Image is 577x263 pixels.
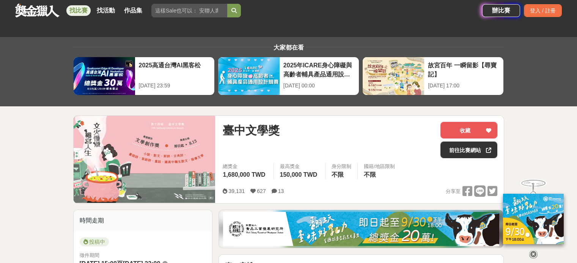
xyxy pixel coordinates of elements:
div: [DATE] 17:00 [428,82,500,90]
a: 辦比賽 [482,4,520,17]
span: 不限 [364,171,376,178]
span: 總獎金 [223,163,267,170]
div: [DATE] 00:00 [283,82,355,90]
span: 150,000 TWD [280,171,318,178]
a: 找比賽 [66,5,91,16]
span: 徵件期間 [80,252,99,258]
span: 13 [278,188,284,194]
span: 最高獎金 [280,163,319,170]
span: 不限 [332,171,344,178]
a: 故宮百年 一瞬留影【尋寶記】[DATE] 17:00 [362,57,504,95]
div: 時間走期 [74,210,212,231]
a: 2025高通台灣AI黑客松[DATE] 23:59 [73,57,215,95]
button: 收藏 [440,122,497,139]
div: 2025年ICARE身心障礙與高齡者輔具產品通用設計競賽 [283,61,355,78]
span: 39,131 [228,188,245,194]
div: 故宮百年 一瞬留影【尋寶記】 [428,61,500,78]
div: 登入 / 註冊 [524,4,562,17]
a: 找活動 [94,5,118,16]
div: 國籍/地區限制 [364,163,395,170]
img: b0ef2173-5a9d-47ad-b0e3-de335e335c0a.jpg [223,212,499,246]
a: 前往比賽網站 [440,142,497,158]
span: 分享至 [446,186,461,197]
div: 2025高通台灣AI黑客松 [139,61,211,78]
div: [DATE] 23:59 [139,82,211,90]
span: 大家都在看 [272,44,306,51]
span: 1,680,000 TWD [223,171,265,178]
span: 投稿中 [80,237,109,246]
a: 作品集 [121,5,145,16]
span: 臺中文學獎 [223,122,280,139]
img: Cover Image [74,116,215,203]
span: 627 [257,188,266,194]
div: 身分限制 [332,163,351,170]
input: 這樣Sale也可以： 安聯人壽創意銷售法募集 [151,4,227,17]
img: ff197300-f8ee-455f-a0ae-06a3645bc375.jpg [503,194,564,244]
a: 2025年ICARE身心障礙與高齡者輔具產品通用設計競賽[DATE] 00:00 [218,57,359,95]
